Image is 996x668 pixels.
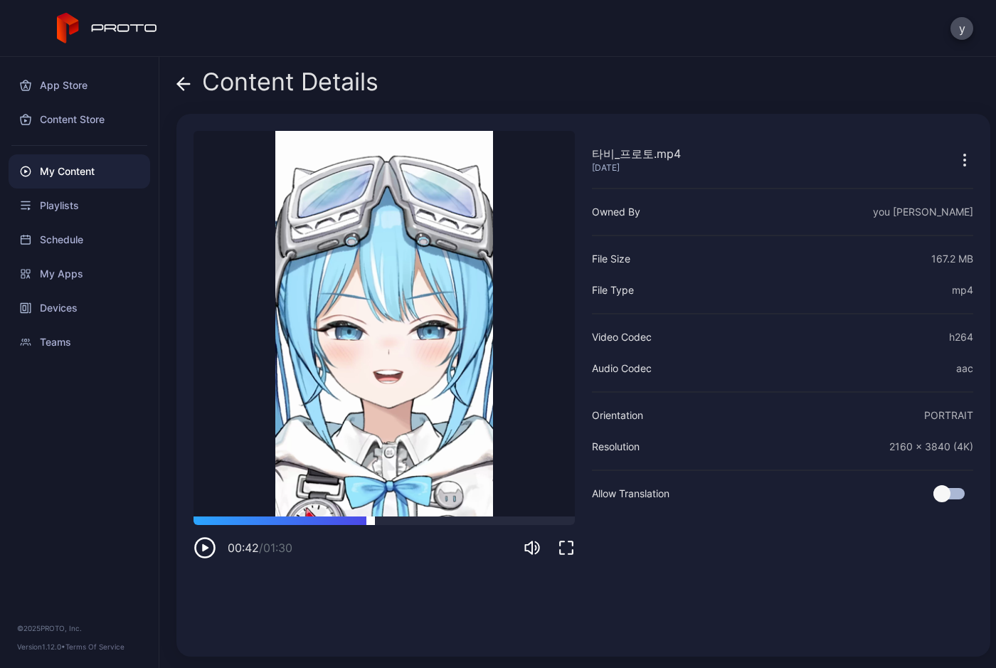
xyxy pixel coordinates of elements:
[924,407,973,424] div: PORTRAIT
[9,154,150,189] a: My Content
[9,223,150,257] a: Schedule
[949,329,973,346] div: h264
[9,257,150,291] a: My Apps
[9,102,150,137] a: Content Store
[17,622,142,634] div: © 2025 PROTO, Inc.
[592,282,634,299] div: File Type
[9,68,150,102] a: App Store
[259,541,292,555] span: / 01:30
[950,17,973,40] button: y
[952,282,973,299] div: mp4
[592,145,681,162] div: 타비_프로토.mp4
[592,407,643,424] div: Orientation
[592,250,630,267] div: File Size
[592,162,681,174] div: [DATE]
[592,329,652,346] div: Video Codec
[65,642,124,651] a: Terms Of Service
[592,438,640,455] div: Resolution
[592,203,640,221] div: Owned By
[9,291,150,325] a: Devices
[873,203,973,221] div: you [PERSON_NAME]
[9,325,150,359] a: Teams
[956,360,973,377] div: aac
[17,642,65,651] span: Version 1.12.0 •
[9,189,150,223] a: Playlists
[592,360,652,377] div: Audio Codec
[194,131,575,516] video: Sorry, your browser doesn‘t support embedded videos
[931,250,973,267] div: 167.2 MB
[176,68,378,102] div: Content Details
[889,438,973,455] div: 2160 x 3840 (4K)
[592,485,669,502] div: Allow Translation
[228,539,292,556] div: 00:42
